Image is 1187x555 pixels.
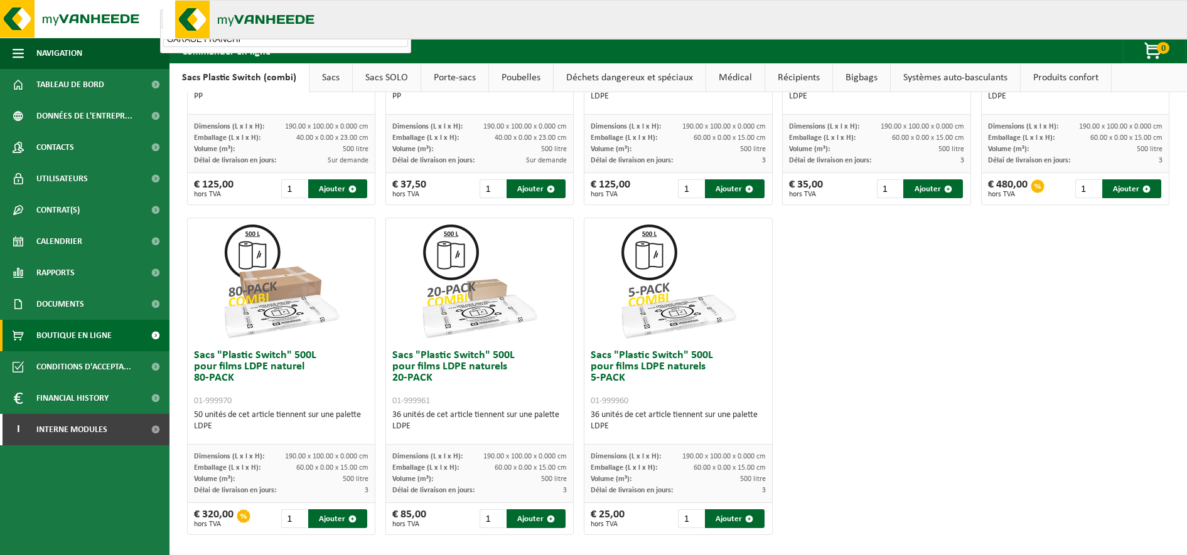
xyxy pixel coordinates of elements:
[480,179,505,198] input: 1
[694,464,766,472] span: 60.00 x 0.00 x 15.00 cm
[194,134,260,142] span: Emballage (L x l x H):
[960,157,964,164] span: 3
[480,509,505,528] input: 1
[1123,38,1186,63] button: 0
[392,464,459,472] span: Emballage (L x l x H):
[392,421,567,432] div: LDPE
[507,509,566,528] button: Ajouter
[892,134,964,142] span: 60.00 x 0.00 x 15.00 cm
[392,91,567,102] div: PP
[392,453,463,460] span: Dimensions (L x l x H):
[789,145,830,153] span: Volume (m³):
[1159,157,1163,164] span: 3
[36,226,82,257] span: Calendrier
[296,464,368,472] span: 60.00 x 0.00 x 15.00 cm
[36,194,80,226] span: Contrat(s)
[169,63,309,92] a: Sacs Plastic Switch (combi)
[591,487,673,494] span: Délai de livraison en jours:
[591,179,630,198] div: € 125,00
[417,218,542,344] img: 01-999961
[678,509,704,528] input: 1
[789,91,964,102] div: LDPE
[392,157,475,164] span: Délai de livraison en jours:
[1157,42,1169,54] span: 0
[194,123,264,130] span: Dimensions (L x l x H):
[877,179,903,198] input: 1
[36,38,82,69] span: Navigation
[392,191,426,198] span: hors TVA
[392,396,430,406] span: 01-999961
[421,63,488,92] a: Porte-sacs
[285,123,368,130] span: 190.00 x 100.00 x 0.000 cm
[36,69,104,100] span: Tableau de bord
[36,383,109,414] span: Financial History
[988,145,1029,153] span: Volume (m³):
[495,134,567,142] span: 40.00 x 0.00 x 23.00 cm
[591,91,765,102] div: LDPE
[789,123,859,130] span: Dimensions (L x l x H):
[591,475,631,483] span: Volume (m³):
[1137,145,1163,153] span: 500 litre
[591,396,628,406] span: 01-999960
[591,157,673,164] span: Délai de livraison en jours:
[615,218,741,344] img: 01-999960
[285,453,368,460] span: 190.00 x 100.00 x 0.000 cm
[591,191,630,198] span: hors TVA
[13,414,24,445] span: I
[483,453,567,460] span: 190.00 x 100.00 x 0.000 cm
[705,509,764,528] button: Ajouter
[563,487,567,494] span: 3
[705,179,764,198] button: Ajouter
[343,475,368,483] span: 500 litre
[194,487,276,494] span: Délai de livraison en jours:
[762,157,766,164] span: 3
[392,487,475,494] span: Délai de livraison en jours:
[194,509,234,528] div: € 320,00
[281,509,307,528] input: 1
[833,63,890,92] a: Bigbags
[194,396,232,406] span: 01-999970
[309,63,352,92] a: Sacs
[328,157,368,164] span: Sur demande
[765,63,832,92] a: Récipients
[507,179,566,198] button: Ajouter
[36,100,132,132] span: Données de l'entrepr...
[392,145,433,153] span: Volume (m³):
[36,163,88,194] span: Utilisateurs
[678,179,704,198] input: 1
[740,145,766,153] span: 500 litre
[591,509,625,528] div: € 25,00
[365,487,368,494] span: 3
[392,410,567,432] div: 36 unités de cet article tiennent sur une palette
[591,464,657,472] span: Emballage (L x l x H):
[591,350,765,406] h3: Sacs "Plastic Switch" 500L pour films LDPE naturels 5-PACK
[1102,179,1161,198] button: Ajouter
[988,179,1028,198] div: € 480,00
[194,453,264,460] span: Dimensions (L x l x H):
[308,179,367,198] button: Ajouter
[591,145,631,153] span: Volume (m³):
[483,123,567,130] span: 190.00 x 100.00 x 0.000 cm
[36,132,74,163] span: Contacts
[343,145,368,153] span: 500 litre
[881,123,964,130] span: 190.00 x 100.00 x 0.000 cm
[1079,123,1163,130] span: 190.00 x 100.00 x 0.000 cm
[988,157,1070,164] span: Délai de livraison en jours:
[495,464,567,472] span: 60.00 x 0.00 x 15.00 cm
[706,63,765,92] a: Médical
[988,123,1058,130] span: Dimensions (L x l x H):
[392,521,426,528] span: hors TVA
[762,487,766,494] span: 3
[296,134,368,142] span: 40.00 x 0.00 x 23.00 cm
[392,123,463,130] span: Dimensions (L x l x H):
[541,475,567,483] span: 500 litre
[591,134,657,142] span: Emballage (L x l x H):
[740,475,766,483] span: 500 litre
[591,453,661,460] span: Dimensions (L x l x H):
[194,179,234,198] div: € 125,00
[353,63,421,92] a: Sacs SOLO
[591,123,661,130] span: Dimensions (L x l x H):
[194,521,234,528] span: hors TVA
[789,179,823,198] div: € 35,00
[194,191,234,198] span: hors TVA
